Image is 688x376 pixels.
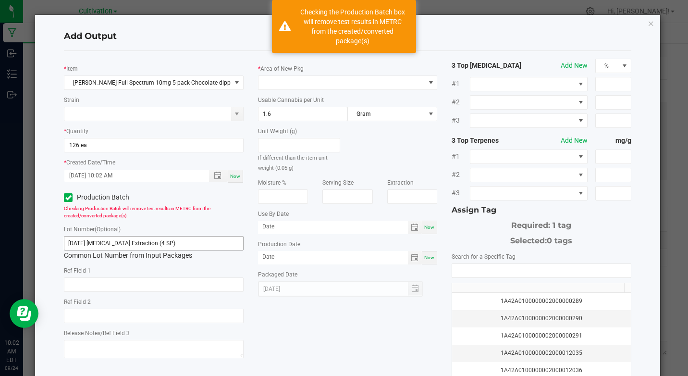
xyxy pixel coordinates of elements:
[258,240,300,249] label: Production Date
[64,298,91,306] label: Ref Field 2
[95,226,121,233] span: (Optional)
[258,270,297,279] label: Packaged Date
[452,264,630,277] input: NO DATA FOUND
[470,186,588,201] span: NO DATA FOUND
[595,136,631,146] strong: mg/g
[258,251,408,263] input: Date
[64,192,147,202] label: Production Batch
[258,127,297,136] label: Unit Weight (g)
[258,210,289,218] label: Use By Date
[296,7,409,46] div: Checking the Production Batch box will remove test results in METRC from the created/converted pa...
[470,168,588,182] span: NO DATA FOUND
[561,136,588,146] button: Add New
[387,178,414,187] label: Extraction
[596,59,619,73] span: %
[258,221,408,233] input: Date
[424,255,434,260] span: Now
[66,158,115,167] label: Created Date/Time
[424,225,434,230] span: Now
[64,30,631,43] h4: Add Output
[258,155,328,171] small: If different than the item unit weight (0.05 g)
[452,79,469,89] span: #1
[452,216,631,231] div: Required: 1 tag
[561,61,588,71] button: Add New
[64,266,91,275] label: Ref Field 1
[452,204,631,216] div: Assign Tag
[452,170,469,180] span: #2
[258,96,324,104] label: Usable Cannabis per Unit
[458,331,625,340] div: 1A42A0100000002000000291
[10,299,38,328] iframe: Resource center
[458,314,625,323] div: 1A42A0100000002000000290
[64,206,210,218] span: Checking Production Batch will remove test results in METRC from the created/converted package(s).
[64,76,231,89] span: [PERSON_NAME]-Full Spectrum 10mg 5-pack-Chocolate dipped Caramel Pretzels
[64,96,79,104] label: Strain
[452,188,469,198] span: #3
[452,252,516,261] label: Search for a Specific Tag
[458,297,625,306] div: 1A42A0100000002000000289
[452,97,469,107] span: #2
[458,349,625,358] div: 1A42A0100000002000012035
[322,178,354,187] label: Serving Size
[64,225,121,234] label: Lot Number
[470,150,588,164] span: NO DATA FOUND
[452,115,469,125] span: #3
[408,251,422,264] span: Toggle calendar
[452,61,523,71] strong: 3 Top [MEDICAL_DATA]
[458,366,625,375] div: 1A42A0100000002000012036
[230,174,240,179] span: Now
[408,221,422,234] span: Toggle calendar
[209,170,228,182] span: Toggle popup
[348,107,425,121] span: Gram
[64,236,243,261] div: Common Lot Number from Input Packages
[258,178,286,187] label: Moisture %
[66,64,78,73] label: Item
[547,236,572,245] span: 0 tags
[452,136,523,146] strong: 3 Top Terpenes
[64,170,198,182] input: Created Datetime
[64,329,130,338] label: Release Notes/Ref Field 3
[66,127,88,136] label: Quantity
[452,231,631,247] div: Selected:
[260,64,304,73] label: Area of New Pkg
[452,151,469,162] span: #1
